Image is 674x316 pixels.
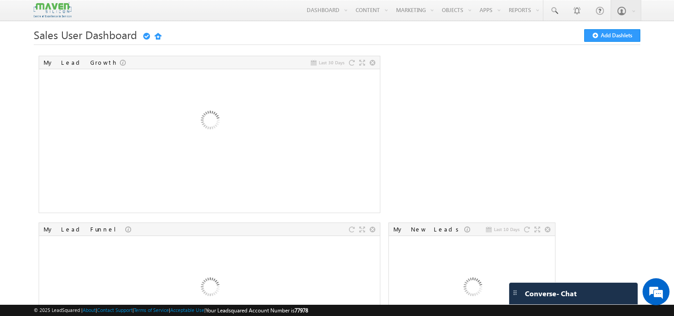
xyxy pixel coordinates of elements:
[161,73,258,170] img: Loading...
[584,29,640,42] button: Add Dashlets
[511,289,519,296] img: carter-drag
[393,225,464,233] div: My New Leads
[525,289,577,298] span: Converse - Chat
[44,225,125,233] div: My Lead Funnel
[83,307,96,313] a: About
[34,27,137,42] span: Sales User Dashboard
[44,58,120,67] div: My Lead Growth
[206,307,308,314] span: Your Leadsquared Account Number is
[319,58,344,67] span: Last 30 Days
[170,307,204,313] a: Acceptable Use
[97,307,132,313] a: Contact Support
[134,307,169,313] a: Terms of Service
[34,306,308,315] span: © 2025 LeadSquared | | | | |
[34,2,71,18] img: Custom Logo
[295,307,308,314] span: 77978
[494,225,520,233] span: Last 10 Days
